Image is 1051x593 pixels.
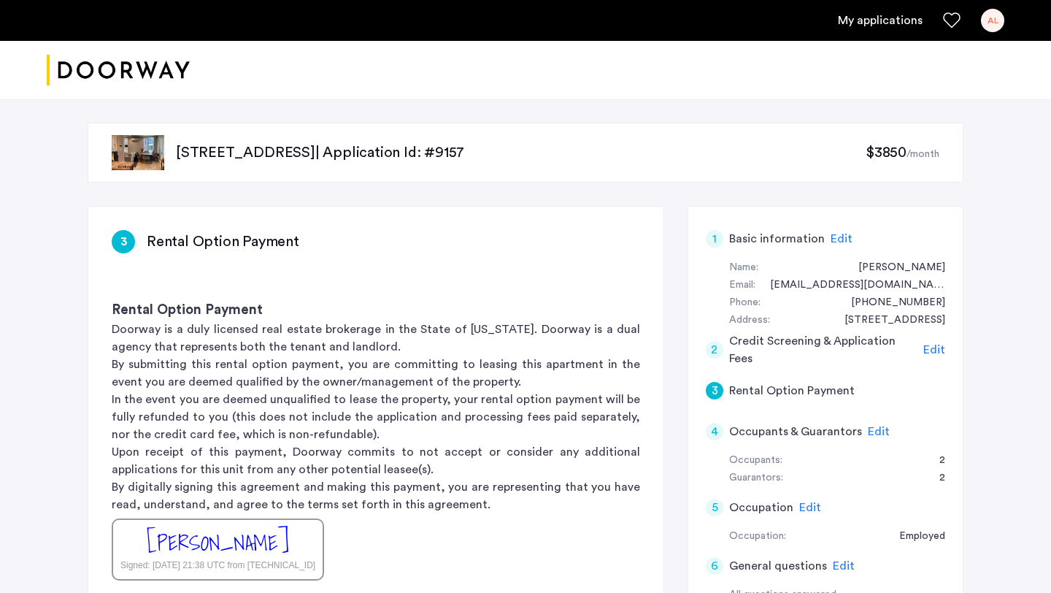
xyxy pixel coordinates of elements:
div: Occupation: [729,528,786,546]
div: 2 [706,341,723,359]
div: adamdlevine7@gmail.com [755,277,945,294]
p: Doorway is a duly licensed real estate brokerage in the State of [US_STATE]. Doorway is a dual ag... [112,321,640,356]
span: Edit [799,502,821,513]
p: In the event you are deemed unqualified to lease the property, your rental option payment will be... [112,391,640,443]
div: Signed: [DATE] 21:38 UTC from [TECHNICAL_ID] [120,559,315,572]
h5: Credit Screening & Application Fees [729,332,918,367]
div: +13012214836 [836,294,945,312]
h5: Occupants & Guarantors [729,423,862,440]
h3: Rental Option Payment [147,232,299,252]
div: Occupants: [729,452,782,470]
p: Upon receipt of this payment, Doorway commits to not accept or consider any additional applicatio... [112,443,640,478]
div: 3 [112,230,135,253]
span: $3850 [866,145,906,160]
sub: /month [906,149,939,159]
h5: Occupation [729,499,793,516]
h5: General questions [729,557,827,575]
a: Cazamio logo [47,43,190,98]
div: Adam Levine [844,259,945,277]
div: 1 [706,230,723,248]
span: Edit [833,560,855,572]
a: Favorites [943,12,960,29]
span: Edit [868,426,890,437]
h5: Rental Option Payment [729,382,855,399]
p: By digitally signing this agreement and making this payment, you are representing that you have r... [112,478,640,513]
h3: Rental Option Payment [112,300,640,321]
div: 5 [706,499,723,516]
div: Email: [729,277,755,294]
div: [PERSON_NAME] [147,527,289,559]
div: AL [981,9,1004,32]
div: 2 [925,452,945,470]
div: 18805 Quarrymen Terrace [830,312,945,329]
a: My application [838,12,923,29]
h5: Basic information [729,230,825,248]
span: Edit [831,233,852,245]
div: 4 [706,423,723,440]
div: Guarantors: [729,470,783,487]
div: 2 [925,470,945,487]
span: Edit [923,344,945,356]
iframe: chat widget [990,535,1036,578]
img: apartment [112,135,164,170]
div: 6 [706,557,723,575]
p: By submitting this rental option payment, you are committing to leasing this apartment in the eve... [112,356,640,391]
p: [STREET_ADDRESS] | Application Id: #9157 [176,142,866,163]
div: Employed [885,528,945,546]
div: Address: [729,312,770,329]
img: logo [47,43,190,98]
div: Phone: [729,294,761,312]
div: Name: [729,259,758,277]
div: 3 [706,382,723,399]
